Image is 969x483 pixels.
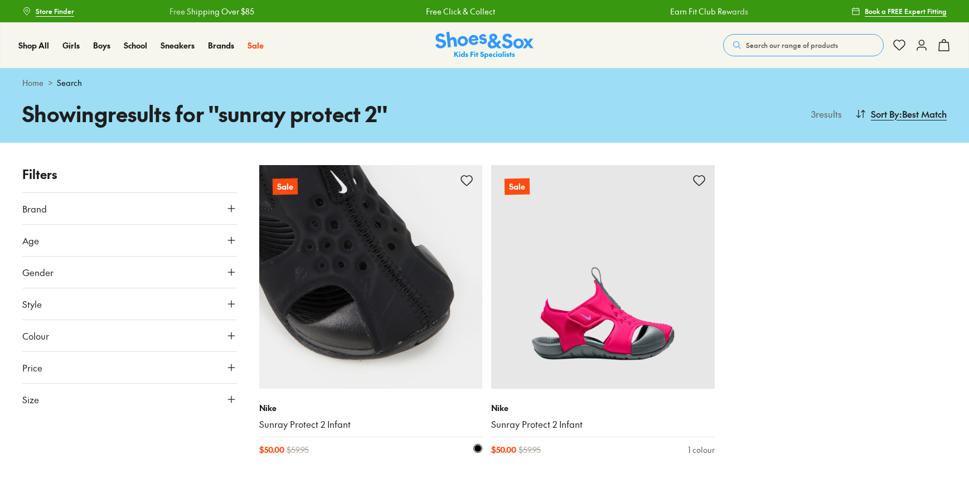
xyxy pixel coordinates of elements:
a: Sale [259,165,483,389]
a: Boys [93,40,110,51]
a: Sunray Protect 2 Infant [259,418,483,431]
span: Price [22,361,42,374]
span: Brand [22,202,47,215]
p: Filters [22,165,237,183]
button: Sort By:Best Match [855,102,947,126]
p: 3 results [807,107,842,120]
a: Sale [248,40,264,51]
span: Colour [22,329,49,342]
div: > [22,77,947,89]
button: Age [22,225,237,256]
span: $ 50.00 [259,444,284,456]
button: Search our range of products [723,34,884,56]
span: Size [22,393,39,406]
div: 1 colour [688,444,715,456]
span: Style [22,297,42,311]
button: Price [22,352,237,383]
a: Girls [62,40,80,51]
button: Gender [22,257,237,288]
a: Home [22,77,43,89]
span: $ 50.00 [491,444,516,456]
span: $ 59.95 [519,444,541,456]
a: Sneakers [161,40,195,51]
img: SNS_Logo_Responsive.svg [435,32,534,59]
span: Gender [22,265,54,279]
button: Brand [22,193,237,224]
span: Book a FREE Expert Fitting [865,6,947,16]
button: Colour [22,320,237,351]
a: Store Finder [22,1,74,21]
p: Nike [259,402,483,414]
span: Search our range of products [746,40,838,50]
span: : Best Match [899,107,947,120]
p: Nike [491,402,715,414]
a: Book a FREE Expert Fitting [851,1,947,21]
span: Search [57,77,82,89]
a: Brands [208,40,234,51]
p: Sale [505,178,530,195]
a: Earn Fit Club Rewards [666,6,744,17]
p: Sale [272,177,298,196]
span: Sort By [871,107,899,120]
h1: Showing results for " sunray protect 2 " [22,98,485,129]
a: Shoes & Sox [435,32,534,59]
a: Sunray Protect 2 Infant [491,418,715,431]
a: Free Shipping Over $85 [165,6,250,17]
button: Size [22,384,237,415]
span: Age [22,234,39,247]
a: Free Click & Collect [421,6,491,17]
a: Shop All [18,40,49,51]
span: $ 59.95 [287,444,309,456]
a: School [124,40,147,51]
button: Style [22,288,237,320]
span: Store Finder [36,6,74,16]
a: Sale [491,165,715,389]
